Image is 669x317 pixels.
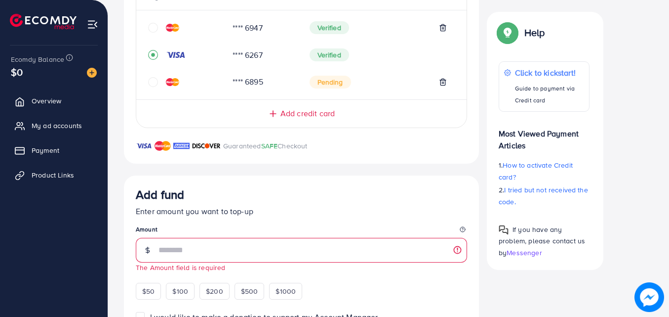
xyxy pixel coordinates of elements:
img: Popup guide [499,24,516,42]
p: Click to kickstart! [515,67,584,79]
img: menu [87,19,98,30]
a: My ad accounts [7,116,100,136]
img: brand [155,140,171,152]
p: Guide to payment via Credit card [515,83,584,106]
span: My ad accounts [32,121,82,131]
span: Add credit card [280,108,335,119]
span: Ecomdy Balance [11,54,64,64]
img: image [634,282,664,312]
span: If you have any problem, please contact us by [499,225,585,257]
img: credit [166,24,179,32]
span: Verified [310,48,349,61]
a: Overview [7,91,100,111]
span: Pending [310,76,351,89]
p: Most Viewed Payment Articles [499,120,590,151]
img: Popup guide [499,225,509,235]
p: Help [524,27,545,39]
svg: record circle [148,50,158,60]
span: $100 [172,286,188,296]
span: Payment [32,145,59,155]
svg: circle [148,23,158,33]
small: The Amount field is required [136,263,225,272]
span: $0 [11,65,23,79]
img: brand [173,140,190,152]
a: Payment [7,140,100,160]
img: brand [192,140,221,152]
span: Overview [32,96,61,106]
legend: Amount [136,225,467,237]
span: $200 [206,286,223,296]
p: Enter amount you want to top-up [136,205,467,217]
img: brand [136,140,152,152]
span: Verified [310,21,349,34]
a: Product Links [7,165,100,185]
img: image [87,68,97,78]
p: Guaranteed Checkout [223,140,308,152]
span: $1000 [275,286,296,296]
h3: Add fund [136,187,184,202]
span: SAFE [261,141,278,151]
img: credit [166,78,179,86]
span: I tried but not received the code. [499,185,588,207]
svg: circle [148,77,158,87]
span: $50 [142,286,155,296]
img: credit [166,51,186,59]
span: How to activate Credit card? [499,160,573,182]
img: logo [10,14,77,29]
p: 2. [499,184,590,208]
span: Product Links [32,170,74,180]
span: $500 [241,286,258,296]
p: 1. [499,159,590,183]
span: Messenger [507,247,542,257]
